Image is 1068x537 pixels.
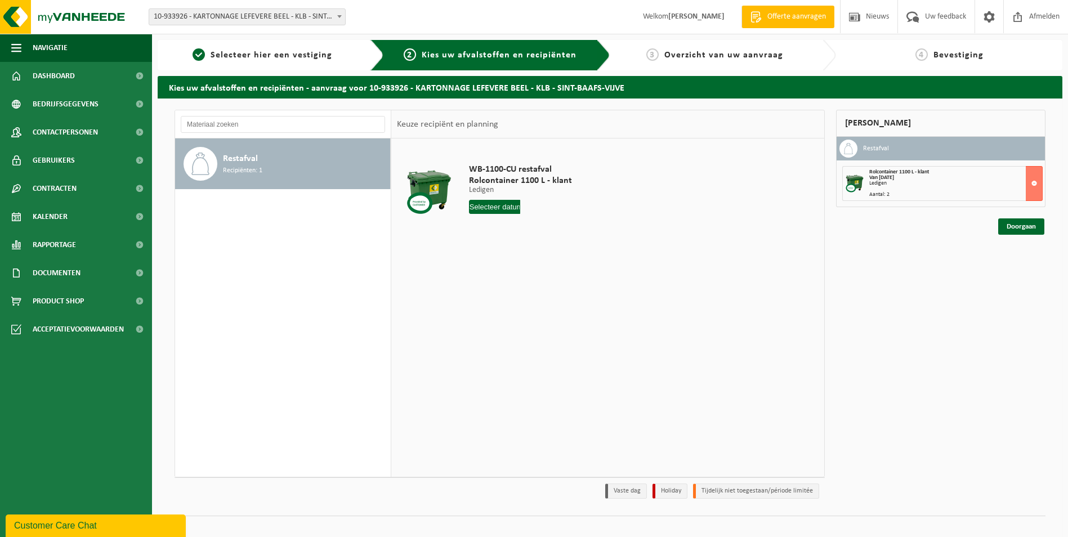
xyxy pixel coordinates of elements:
span: Recipiënten: 1 [223,165,262,176]
span: Gebruikers [33,146,75,174]
h2: Kies uw afvalstoffen en recipiënten - aanvraag voor 10-933926 - KARTONNAGE LEFEVERE BEEL - KLB - ... [158,76,1062,98]
span: Navigatie [33,34,68,62]
input: Selecteer datum [469,200,521,214]
span: Dashboard [33,62,75,90]
span: Acceptatievoorwaarden [33,315,124,343]
span: Product Shop [33,287,84,315]
a: Doorgaan [998,218,1044,235]
span: Rapportage [33,231,76,259]
span: Contracten [33,174,77,203]
iframe: chat widget [6,512,188,537]
strong: [PERSON_NAME] [668,12,725,21]
span: Bedrijfsgegevens [33,90,99,118]
span: 4 [915,48,928,61]
span: Selecteer hier een vestiging [211,51,332,60]
strong: Van [DATE] [869,174,894,181]
a: Offerte aanvragen [741,6,834,28]
span: Offerte aanvragen [765,11,829,23]
div: Keuze recipiënt en planning [391,110,504,138]
li: Vaste dag [605,484,647,499]
input: Materiaal zoeken [181,116,385,133]
span: Documenten [33,259,81,287]
span: 3 [646,48,659,61]
p: Ledigen [469,186,572,194]
span: Overzicht van uw aanvraag [664,51,783,60]
div: Aantal: 2 [869,192,1042,198]
span: Bevestiging [933,51,984,60]
span: 1 [193,48,205,61]
button: Restafval Recipiënten: 1 [175,138,391,189]
li: Tijdelijk niet toegestaan/période limitée [693,484,819,499]
span: Restafval [223,152,258,165]
span: 2 [404,48,416,61]
span: Kalender [33,203,68,231]
span: 10-933926 - KARTONNAGE LEFEVERE BEEL - KLB - SINT-BAAFS-VIJVE [149,8,346,25]
a: 1Selecteer hier een vestiging [163,48,361,62]
span: Rolcontainer 1100 L - klant [469,175,572,186]
span: Rolcontainer 1100 L - klant [869,169,929,175]
span: WB-1100-CU restafval [469,164,572,175]
li: Holiday [653,484,687,499]
h3: Restafval [863,140,889,158]
span: Kies uw afvalstoffen en recipiënten [422,51,577,60]
div: Ledigen [869,181,1042,186]
div: [PERSON_NAME] [836,110,1045,137]
span: 10-933926 - KARTONNAGE LEFEVERE BEEL - KLB - SINT-BAAFS-VIJVE [149,9,345,25]
span: Contactpersonen [33,118,98,146]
